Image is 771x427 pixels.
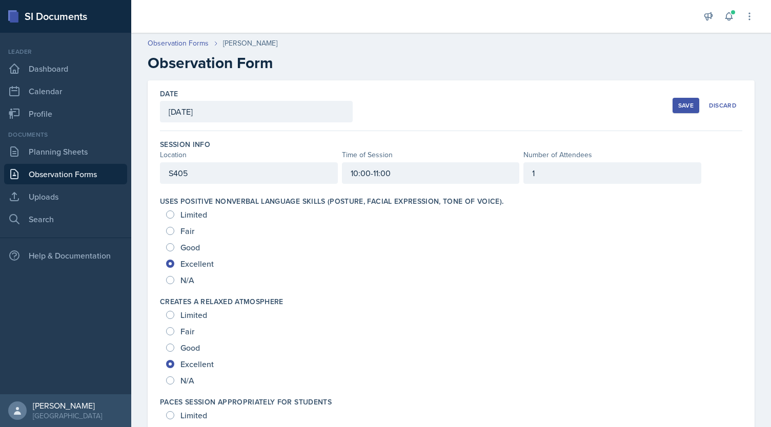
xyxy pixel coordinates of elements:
[169,167,329,179] p: S405
[160,139,210,150] label: Session Info
[180,226,194,236] span: Fair
[4,245,127,266] div: Help & Documentation
[33,411,102,421] div: [GEOGRAPHIC_DATA]
[160,296,283,307] label: Creates a relaxed atmosphere
[532,167,693,179] p: 1
[4,58,127,79] a: Dashboard
[4,47,127,56] div: Leader
[180,410,207,420] span: Limited
[160,89,178,99] label: Date
[703,98,742,113] button: Discard
[342,150,520,160] div: Time of Session
[4,81,127,101] a: Calendar
[180,275,194,285] span: N/A
[4,164,127,184] a: Observation Forms
[180,343,200,353] span: Good
[180,209,207,220] span: Limited
[148,54,755,72] h2: Observation Form
[709,101,737,110] div: Discard
[351,167,511,179] p: 10:00-11:00
[180,259,214,269] span: Excellent
[678,101,694,110] div: Save
[148,38,209,49] a: Observation Forms
[4,186,127,207] a: Uploads
[223,38,277,49] div: [PERSON_NAME]
[33,400,102,411] div: [PERSON_NAME]
[673,98,699,113] button: Save
[180,326,194,336] span: Fair
[180,242,200,252] span: Good
[160,150,338,160] div: Location
[160,196,503,206] label: Uses positive nonverbal language skills (posture, facial expression, tone of voice).
[160,397,332,407] label: Paces session appropriately for students
[4,141,127,162] a: Planning Sheets
[180,375,194,386] span: N/A
[4,209,127,229] a: Search
[180,359,214,369] span: Excellent
[180,310,207,320] span: Limited
[523,150,701,160] div: Number of Attendees
[4,103,127,124] a: Profile
[4,130,127,139] div: Documents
